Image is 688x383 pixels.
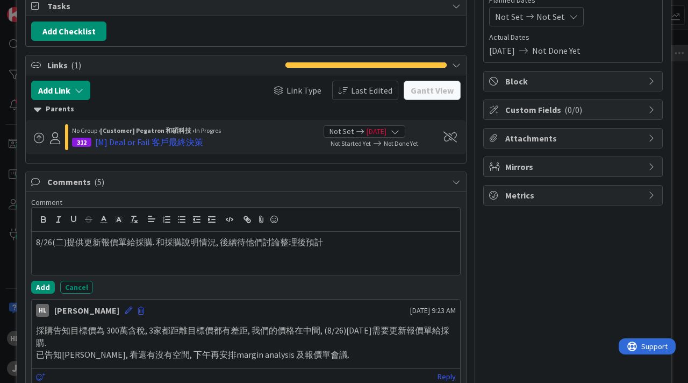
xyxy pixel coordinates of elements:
span: Block [505,75,643,88]
div: [M] Deal or Fail 客戶最終決策 [95,136,203,148]
div: 312 [72,138,91,147]
button: Add [31,281,55,294]
span: Metrics [505,189,643,202]
p: 採購告知目標價為 300萬含稅, 3家都距離目標價都有差距, 我們的價格在中間, (8/26)[DATE]需要更新報價單給採購. [36,324,456,349]
div: Parents [34,103,458,115]
span: Not Done Yet [532,44,580,57]
span: ( 1 ) [71,60,81,70]
span: Last Edited [351,84,392,97]
p: 已告知[PERSON_NAME], 看還有沒有空間, 下午再安排margin analysis 及報價單會議. [36,349,456,361]
b: [Customer] Pegatron 和碩科技 › [100,126,195,134]
span: In Progres [195,126,221,134]
span: Attachments [505,132,643,145]
span: Not Set [495,10,524,23]
span: Link Type [286,84,321,97]
button: Add Checklist [31,22,106,41]
div: HL [36,304,49,317]
button: Add Link [31,81,90,100]
div: [PERSON_NAME] [54,304,119,317]
span: Not Set [536,10,565,23]
span: Custom Fields [505,103,643,116]
p: 8/26(二)提供更新報價單給採購. 和採購說明情況, 後續待他們討論整理後預計 [36,236,456,249]
span: Actual Dates [489,32,657,43]
button: Cancel [60,281,93,294]
span: Mirrors [505,160,643,173]
button: Gantt View [404,81,461,100]
span: Not Set [329,126,354,137]
span: Not Started Yet [331,139,371,147]
span: [DATE] [489,44,515,57]
span: Links [47,59,280,72]
span: ( 0/0 ) [564,104,582,115]
span: [DATE] [367,126,386,137]
span: Support [23,2,49,15]
button: Last Edited [332,81,398,100]
span: [DATE] 9:23 AM [410,305,456,316]
span: No Group › [72,126,100,134]
span: Comments [47,175,447,188]
span: ( 5 ) [94,176,104,187]
span: Not Done Yet [384,139,418,147]
span: Comment [31,197,62,207]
